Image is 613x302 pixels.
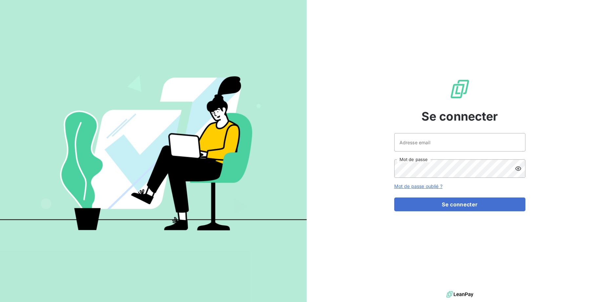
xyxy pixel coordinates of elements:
[449,79,470,100] img: Logo LeanPay
[394,197,525,211] button: Se connecter
[421,107,498,125] span: Se connecter
[446,290,473,299] img: logo
[394,183,442,189] a: Mot de passe oublié ?
[394,133,525,151] input: placeholder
